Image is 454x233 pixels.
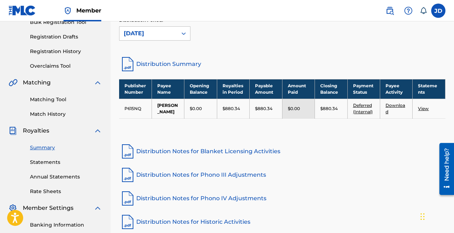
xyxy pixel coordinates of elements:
[119,190,136,207] img: pdf
[119,190,445,207] a: Distribution Notes for Phono IV Adjustments
[152,79,184,99] th: Payee Name
[30,19,102,26] a: Bulk Registration Tool
[30,144,102,151] a: Summary
[353,103,373,114] a: Deferred (Internal)
[119,166,445,183] a: Distribution Notes for Phono III Adjustments
[119,56,445,73] a: Distribution Summary
[93,78,102,87] img: expand
[119,79,152,99] th: Publisher Number
[93,204,102,212] img: expand
[119,143,136,160] img: pdf
[30,188,102,195] a: Rate Sheets
[420,206,425,227] div: Drag
[383,4,397,18] a: Public Search
[30,62,102,70] a: Overclaims Tool
[30,221,102,229] a: Banking Information
[30,110,102,118] a: Match History
[250,79,282,99] th: Payable Amount
[288,105,300,112] p: $0.00
[184,79,217,99] th: Opening Balance
[404,6,413,15] img: help
[30,159,102,166] a: Statements
[63,6,72,15] img: Top Rightsholder
[380,79,413,99] th: Payee Activity
[282,79,315,99] th: Amount Paid
[119,213,445,231] a: Distribution Notes for Historic Activities
[217,79,249,99] th: Royalties in Period
[23,126,49,135] span: Royalties
[93,126,102,135] img: expand
[418,199,454,233] iframe: Chat Widget
[190,105,202,112] p: $0.00
[315,79,347,99] th: Closing Balance
[418,106,429,111] a: View
[386,6,394,15] img: search
[431,4,445,18] div: User Menu
[320,105,338,112] p: $880.34
[9,204,17,212] img: Member Settings
[413,79,445,99] th: Statements
[420,7,427,14] div: Notifications
[386,103,405,114] a: Download
[223,105,240,112] p: $880.34
[9,126,17,135] img: Royalties
[30,48,102,55] a: Registration History
[119,213,136,231] img: pdf
[9,78,17,87] img: Matching
[9,5,36,16] img: MLC Logo
[119,166,136,183] img: pdf
[30,96,102,103] a: Matching Tool
[152,99,184,118] td: [PERSON_NAME]
[119,99,152,118] td: P615NQ
[23,78,51,87] span: Matching
[30,173,102,181] a: Annual Statements
[401,4,415,18] div: Help
[347,79,380,99] th: Payment Status
[124,29,173,38] div: [DATE]
[30,33,102,41] a: Registration Drafts
[76,6,101,15] span: Member
[119,143,445,160] a: Distribution Notes for Blanket Licensing Activities
[255,105,272,112] p: $880.34
[119,56,136,73] img: distribution-summary-pdf
[434,140,454,198] iframe: Resource Center
[23,204,73,212] span: Member Settings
